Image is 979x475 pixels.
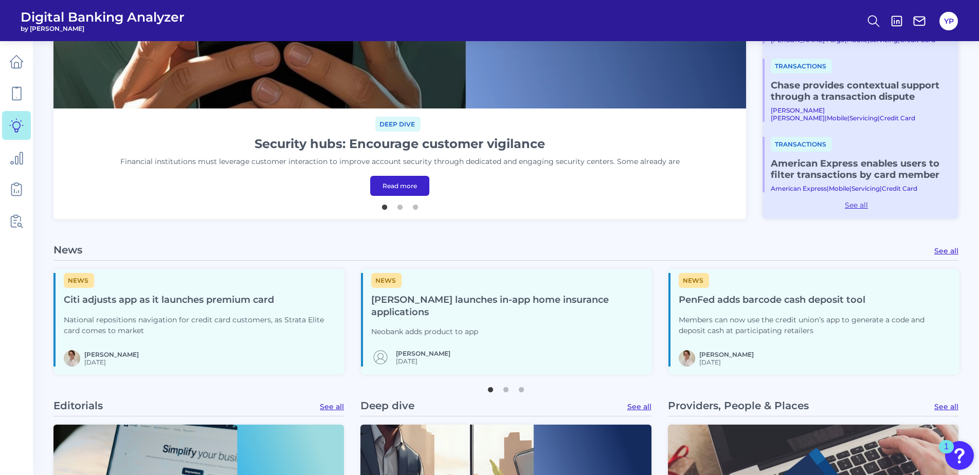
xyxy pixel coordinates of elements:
[679,275,709,285] a: News
[320,402,344,411] a: See all
[371,275,402,285] a: News
[934,246,958,255] a: See all
[699,358,754,366] span: [DATE]
[84,358,139,366] span: [DATE]
[945,441,974,470] button: Open Resource Center, 1 new notification
[370,176,429,196] a: Read more
[771,137,832,152] span: Transactions
[763,200,950,210] a: See all
[679,315,951,337] p: Members can now use the credit union’s app to generate a code and deposit cash at participating r...
[771,185,827,192] a: American Express
[375,117,421,132] span: Deep dive
[679,294,951,306] h4: PenFed adds barcode cash deposit tool
[880,114,915,122] a: Credit Card
[851,185,880,192] a: Servicing
[827,185,829,192] span: |
[371,273,402,288] span: News
[939,12,958,30] button: YP
[64,350,80,367] img: MIchael McCaw
[360,399,414,412] p: Deep dive
[371,294,644,319] h4: [PERSON_NAME] launches in-app home insurance applications
[395,199,405,210] button: 2
[379,199,390,210] button: 1
[627,402,651,411] a: See all
[53,399,103,412] p: Editorials
[849,185,851,192] span: |
[944,447,949,460] div: 1
[53,244,82,256] p: News
[880,185,882,192] span: |
[827,114,847,122] a: Mobile
[771,139,832,149] a: Transactions
[516,382,527,392] button: 3
[64,273,94,288] span: News
[501,382,511,392] button: 2
[255,136,545,152] h1: Security hubs: Encourage customer vigilance
[679,350,695,367] img: MIchael McCaw
[771,106,825,122] a: [PERSON_NAME] [PERSON_NAME]
[120,156,680,168] p: Financial institutions must leverage customer interaction to improve account security through ded...
[21,25,185,32] span: by [PERSON_NAME]
[699,351,754,358] a: [PERSON_NAME]
[882,185,917,192] a: Credit Card
[847,114,849,122] span: |
[371,326,644,338] p: Neobank adds product to app
[679,273,709,288] span: News
[771,80,950,102] a: Chase provides contextual support through a transaction dispute
[849,114,878,122] a: Servicing
[771,158,950,180] a: American Express enables users to filter transactions by card member
[934,402,958,411] a: See all
[64,315,336,337] p: National repositions navigation for credit card customers, as Strata Elite card comes to market
[485,382,496,392] button: 1
[396,350,450,357] a: [PERSON_NAME]
[825,114,827,122] span: |
[375,119,421,129] a: Deep dive
[771,59,832,74] span: Transactions
[668,399,809,412] p: Providers, People & Places
[410,199,421,210] button: 3
[771,61,832,70] a: Transactions
[21,9,185,25] span: Digital Banking Analyzer
[396,357,450,365] span: [DATE]
[829,185,849,192] a: Mobile
[64,275,94,285] a: News
[84,351,139,358] a: [PERSON_NAME]
[878,114,880,122] span: |
[64,294,336,306] h4: Citi adjusts app as it launches premium card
